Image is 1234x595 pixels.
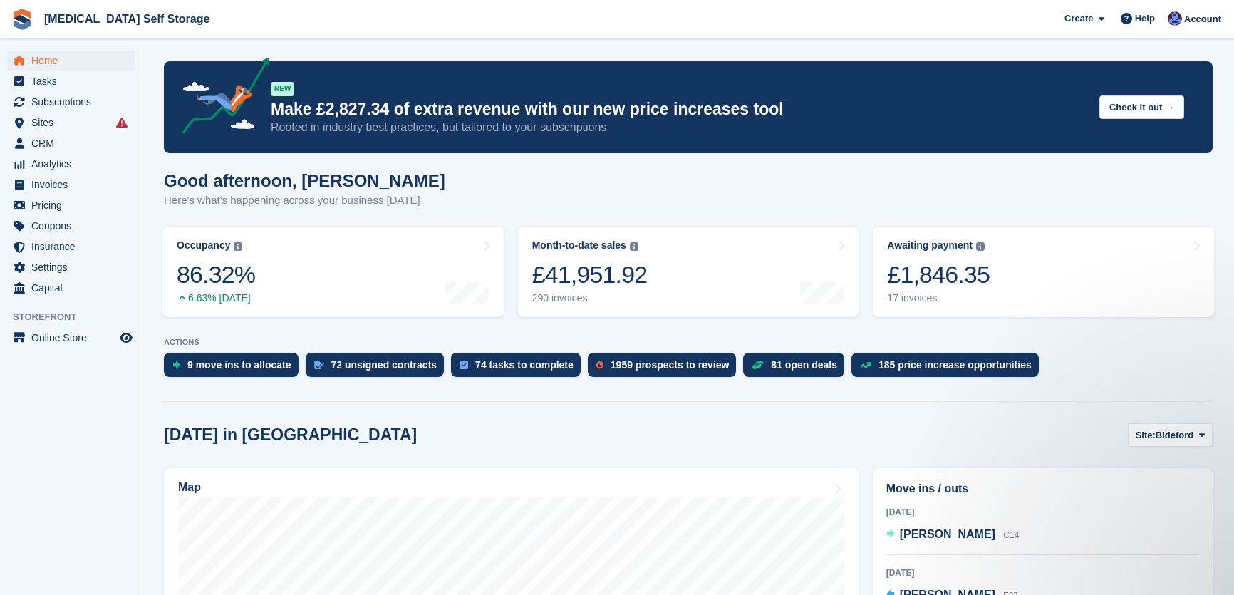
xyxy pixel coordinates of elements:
a: menu [7,92,135,112]
a: 9 move ins to allocate [164,353,306,384]
div: 81 open deals [771,359,837,371]
span: Invoices [31,175,117,195]
p: Here's what's happening across your business [DATE] [164,192,445,209]
a: Awaiting payment £1,846.35 17 invoices [873,227,1214,317]
img: prospect-51fa495bee0391a8d652442698ab0144808aea92771e9ea1ae160a38d050c398.svg [596,361,603,369]
img: contract_signature_icon-13c848040528278c33f63329250d36e43548de30e8caae1d1a13099fd9432cc5.svg [314,361,324,369]
span: Home [31,51,117,71]
button: Check it out → [1099,95,1184,119]
span: Capital [31,278,117,298]
span: CRM [31,133,117,153]
a: menu [7,113,135,133]
span: Coupons [31,216,117,236]
div: 1959 prospects to review [611,359,730,371]
span: [PERSON_NAME] [900,528,995,540]
img: icon-info-grey-7440780725fd019a000dd9b08b2336e03edf1995a4989e88bcd33f0948082b44.svg [976,242,985,251]
h1: Good afternoon, [PERSON_NAME] [164,171,445,190]
a: Preview store [118,329,135,346]
span: Storefront [13,310,142,324]
span: Help [1135,11,1155,26]
img: deal-1b604bf984904fb50ccaf53a9ad4b4a5d6e5aea283cecdc64d6e3604feb123c2.svg [752,360,764,370]
img: price-adjustments-announcement-icon-8257ccfd72463d97f412b2fc003d46551f7dbcb40ab6d574587a9cd5c0d94... [170,58,270,139]
div: Awaiting payment [887,239,973,252]
span: Settings [31,257,117,277]
a: menu [7,216,135,236]
img: task-75834270c22a3079a89374b754ae025e5fb1db73e45f91037f5363f120a921f8.svg [460,361,468,369]
div: Occupancy [177,239,230,252]
img: price_increase_opportunities-93ffe204e8149a01c8c9dc8f82e8f89637d9d84a8eef4429ea346261dce0b2c0.svg [860,362,871,368]
img: icon-info-grey-7440780725fd019a000dd9b08b2336e03edf1995a4989e88bcd33f0948082b44.svg [234,242,242,251]
a: menu [7,328,135,348]
div: 74 tasks to complete [475,359,574,371]
a: 1959 prospects to review [588,353,744,384]
div: 290 invoices [532,292,648,304]
a: menu [7,278,135,298]
a: Occupancy 86.32% 6.63% [DATE] [162,227,504,317]
a: 72 unsigned contracts [306,353,452,384]
p: ACTIONS [164,338,1213,347]
a: 185 price increase opportunities [851,353,1046,384]
a: [MEDICAL_DATA] Self Storage [38,7,215,31]
a: menu [7,154,135,174]
span: Subscriptions [31,92,117,112]
div: 72 unsigned contracts [331,359,437,371]
span: C14 [1003,530,1019,540]
div: 185 price increase opportunities [878,359,1032,371]
span: Create [1064,11,1093,26]
img: icon-info-grey-7440780725fd019a000dd9b08b2336e03edf1995a4989e88bcd33f0948082b44.svg [630,242,638,251]
button: Site: Bideford [1128,423,1213,447]
h2: Move ins / outs [886,480,1199,497]
div: 86.32% [177,260,255,289]
a: menu [7,133,135,153]
span: Bideford [1156,428,1193,443]
div: Month-to-date sales [532,239,626,252]
a: 81 open deals [743,353,851,384]
div: 17 invoices [887,292,990,304]
div: £1,846.35 [887,260,990,289]
a: 74 tasks to complete [451,353,588,384]
img: Helen Walker [1168,11,1182,26]
span: Pricing [31,195,117,215]
div: 6.63% [DATE] [177,292,255,304]
span: Account [1184,12,1221,26]
a: Month-to-date sales £41,951.92 290 invoices [518,227,859,317]
p: Make £2,827.34 of extra revenue with our new price increases tool [271,99,1088,120]
span: Insurance [31,237,117,257]
span: Sites [31,113,117,133]
h2: [DATE] in [GEOGRAPHIC_DATA] [164,425,417,445]
img: move_ins_to_allocate_icon-fdf77a2bb77ea45bf5b3d319d69a93e2d87916cf1d5bf7949dd705db3b84f3ca.svg [172,361,180,369]
a: menu [7,51,135,71]
p: Rooted in industry best practices, but tailored to your subscriptions. [271,120,1088,135]
div: [DATE] [886,566,1199,579]
a: menu [7,237,135,257]
a: [PERSON_NAME] C14 [886,526,1020,544]
span: Analytics [31,154,117,174]
div: £41,951.92 [532,260,648,289]
span: Tasks [31,71,117,91]
div: [DATE] [886,506,1199,519]
span: Site: [1136,428,1156,443]
i: Smart entry sync failures have occurred [116,117,128,128]
h2: Map [178,481,201,494]
span: Online Store [31,328,117,348]
a: menu [7,175,135,195]
div: NEW [271,82,294,96]
a: menu [7,195,135,215]
div: 9 move ins to allocate [187,359,291,371]
img: stora-icon-8386f47178a22dfd0bd8f6a31ec36ba5ce8667c1dd55bd0f319d3a0aa187defe.svg [11,9,33,30]
a: menu [7,71,135,91]
a: menu [7,257,135,277]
